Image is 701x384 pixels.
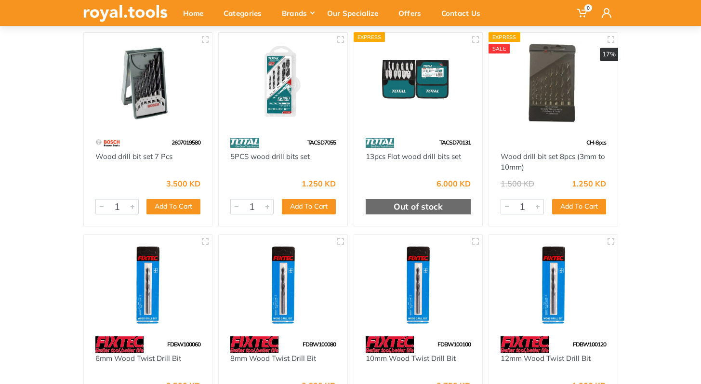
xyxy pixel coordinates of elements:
span: FDBW100060 [167,341,200,348]
div: Categories [217,3,275,23]
span: FDBW100100 [437,341,471,348]
a: Wood drill bit set 8pcs (3mm to 10mm)⠀ [501,152,605,172]
button: Add To Cart [282,199,336,214]
button: Add To Cart [146,199,200,214]
a: 12mm Wood Twist Drill Bit [501,354,591,363]
img: Royal Tools - Wood drill bit set 7 Pcs [93,41,204,125]
span: 2607019580 [172,139,200,146]
div: Contact Us [435,3,494,23]
a: 6mm Wood Twist Drill Bit [95,354,181,363]
span: FDBW100120 [573,341,606,348]
a: 10mm Wood Twist Drill Bit [366,354,456,363]
img: Royal Tools - 8mm Wood Twist Drill Bit [227,243,339,327]
img: Royal Tools - 12mm Wood Twist Drill Bit [498,243,609,327]
img: 115.webp [230,336,278,353]
div: 3.500 KD [166,180,200,187]
div: Brands [275,3,320,23]
div: Our Specialize [320,3,392,23]
a: 8mm Wood Twist Drill Bit [230,354,316,363]
div: 6.000 KD [436,180,471,187]
img: Royal Tools - Wood drill bit set 8pcs (3mm to 10mm)⠀ [498,41,609,125]
span: TACSD70131 [439,139,471,146]
img: 55.webp [95,134,121,151]
a: 13pcs Flat wood drill bits set [366,152,461,161]
span: FDBW100080 [303,341,336,348]
span: 0 [584,4,592,12]
a: 5PCS wood drill bits set [230,152,310,161]
img: Royal Tools - 5PCS wood drill bits set [227,41,339,125]
div: 17% [600,48,618,61]
span: TACSD7055 [307,139,336,146]
img: 115.webp [501,336,549,353]
div: Express [489,32,520,42]
div: Out of stock [366,199,471,214]
img: Royal Tools - 6mm Wood Twist Drill Bit [93,243,204,327]
img: 115.webp [95,336,144,353]
div: 1.250 KD [302,180,336,187]
div: Express [354,32,385,42]
div: Offers [392,3,435,23]
img: royal.tools Logo [83,5,168,22]
a: Wood drill bit set 7 Pcs [95,152,172,161]
img: Royal Tools - 13pcs Flat wood drill bits set [363,41,474,125]
img: 1.webp [501,134,521,151]
div: 1.500 KD [501,180,534,187]
img: 86.webp [366,134,395,151]
img: Royal Tools - 10mm Wood Twist Drill Bit [363,243,474,327]
div: 1.250 KD [572,180,606,187]
img: 115.webp [366,336,414,353]
button: Add To Cart [552,199,606,214]
div: SALE [489,44,510,53]
img: 86.webp [230,134,259,151]
div: Home [176,3,217,23]
span: CH-8pcs [586,139,606,146]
